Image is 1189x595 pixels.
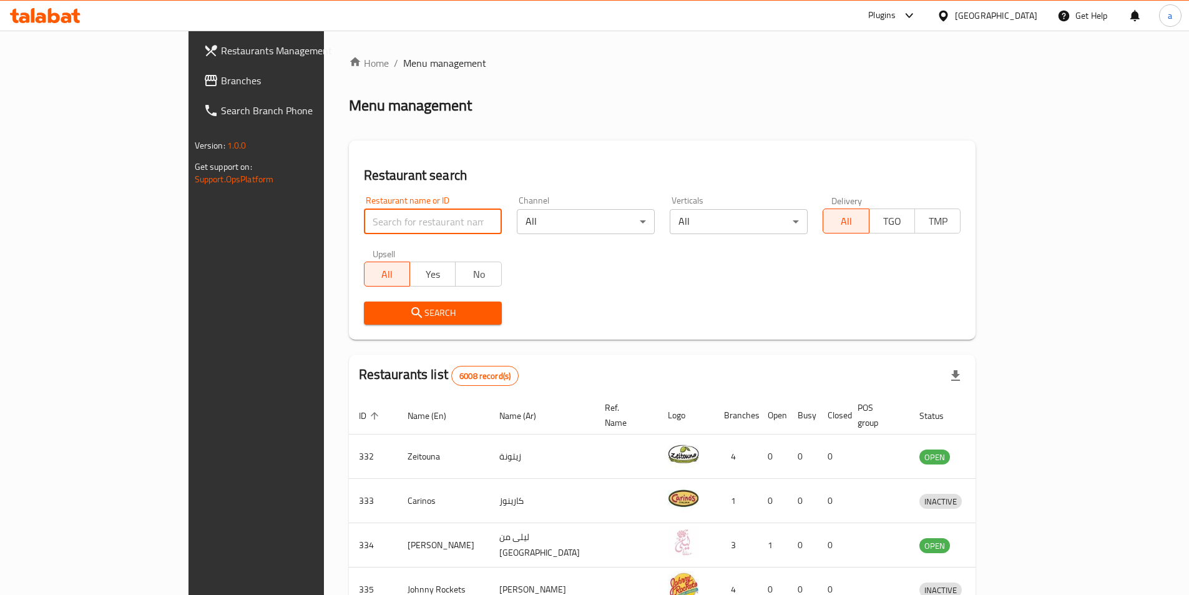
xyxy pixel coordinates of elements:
[714,396,758,435] th: Branches
[758,479,788,523] td: 0
[193,66,387,96] a: Branches
[868,8,896,23] div: Plugins
[394,56,398,71] li: /
[195,171,274,187] a: Support.OpsPlatform
[409,262,456,287] button: Yes
[955,9,1037,22] div: [GEOGRAPHIC_DATA]
[668,483,699,514] img: Carinos
[788,435,818,479] td: 0
[398,479,489,523] td: Carinos
[788,396,818,435] th: Busy
[364,166,961,185] h2: Restaurant search
[919,539,950,553] span: OPEN
[919,408,960,423] span: Status
[451,366,519,386] div: Total records count
[193,36,387,66] a: Restaurants Management
[758,396,788,435] th: Open
[193,96,387,125] a: Search Branch Phone
[919,450,950,465] span: OPEN
[461,265,496,283] span: No
[359,365,519,386] h2: Restaurants list
[920,212,956,230] span: TMP
[714,435,758,479] td: 4
[919,494,962,509] span: INACTIVE
[349,96,472,116] h2: Menu management
[364,302,502,325] button: Search
[758,435,788,479] td: 0
[788,479,818,523] td: 0
[489,435,595,479] td: زيتونة
[658,396,714,435] th: Logo
[758,523,788,568] td: 1
[221,43,377,58] span: Restaurants Management
[605,400,643,430] span: Ref. Name
[403,56,486,71] span: Menu management
[227,137,247,154] span: 1.0.0
[349,56,976,71] nav: breadcrumb
[818,523,848,568] td: 0
[499,408,552,423] span: Name (Ar)
[914,209,961,234] button: TMP
[195,159,252,175] span: Get support on:
[1168,9,1172,22] span: a
[489,479,595,523] td: كارينوز
[668,438,699,470] img: Zeitouna
[452,370,518,382] span: 6008 record(s)
[788,523,818,568] td: 0
[714,523,758,568] td: 3
[195,137,225,154] span: Version:
[919,538,950,553] div: OPEN
[221,73,377,88] span: Branches
[408,408,462,423] span: Name (En)
[869,209,915,234] button: TGO
[517,209,655,234] div: All
[369,265,405,283] span: All
[359,408,383,423] span: ID
[668,527,699,558] img: Leila Min Lebnan
[858,400,894,430] span: POS group
[919,450,950,465] div: OPEN
[831,196,863,205] label: Delivery
[823,209,869,234] button: All
[364,262,410,287] button: All
[364,209,502,234] input: Search for restaurant name or ID..
[398,435,489,479] td: Zeitouna
[714,479,758,523] td: 1
[818,479,848,523] td: 0
[818,396,848,435] th: Closed
[398,523,489,568] td: [PERSON_NAME]
[415,265,451,283] span: Yes
[373,249,396,258] label: Upsell
[818,435,848,479] td: 0
[670,209,808,234] div: All
[941,361,971,391] div: Export file
[874,212,910,230] span: TGO
[828,212,864,230] span: All
[489,523,595,568] td: ليلى من [GEOGRAPHIC_DATA]
[374,305,492,321] span: Search
[455,262,501,287] button: No
[221,103,377,118] span: Search Branch Phone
